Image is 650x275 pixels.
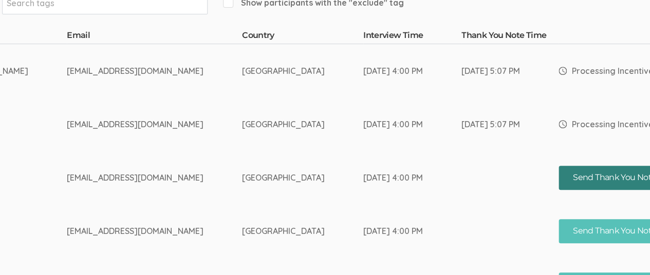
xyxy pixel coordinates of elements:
[559,67,567,75] img: Processing Incentive
[363,204,461,258] td: [DATE] 4:00 PM
[67,204,242,258] td: [EMAIL_ADDRESS][DOMAIN_NAME]
[461,119,520,130] div: [DATE] 5:07 PM
[242,44,363,98] td: [GEOGRAPHIC_DATA]
[242,97,363,151] td: [GEOGRAPHIC_DATA]
[363,30,461,44] th: Interview Time
[67,97,242,151] td: [EMAIL_ADDRESS][DOMAIN_NAME]
[242,30,363,44] th: Country
[363,97,461,151] td: [DATE] 4:00 PM
[363,44,461,98] td: [DATE] 4:00 PM
[242,151,363,204] td: [GEOGRAPHIC_DATA]
[67,151,242,204] td: [EMAIL_ADDRESS][DOMAIN_NAME]
[242,204,363,258] td: [GEOGRAPHIC_DATA]
[363,151,461,204] td: [DATE] 4:00 PM
[67,44,242,98] td: [EMAIL_ADDRESS][DOMAIN_NAME]
[559,120,567,128] img: Processing Incentive
[461,30,559,44] th: Thank You Note Time
[599,226,650,275] iframe: Chat Widget
[67,30,242,44] th: Email
[461,65,520,77] div: [DATE] 5:07 PM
